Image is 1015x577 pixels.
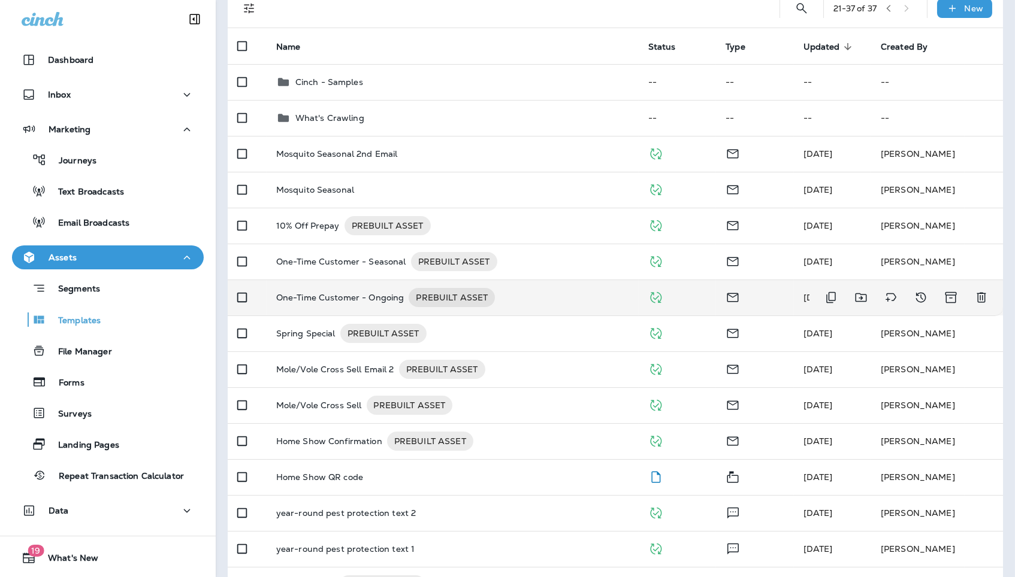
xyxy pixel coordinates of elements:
[726,41,761,52] span: Type
[46,440,119,451] p: Landing Pages
[881,42,928,52] span: Created By
[345,216,431,235] div: PREBUILT ASSET
[803,364,833,375] span: Caitlyn Wade
[12,245,204,269] button: Assets
[871,495,1003,531] td: [PERSON_NAME]
[871,244,1003,280] td: [PERSON_NAME]
[276,288,404,307] p: One-Time Customer - Ongoing
[399,363,485,375] span: PREBUILT ASSET
[409,288,495,307] div: PREBUILT ASSET
[648,435,663,445] span: Published
[46,187,124,198] p: Text Broadcasts
[648,399,663,409] span: Published
[12,499,204,523] button: Data
[648,42,676,52] span: Status
[648,363,663,373] span: Published
[794,100,871,136] td: --
[833,4,877,13] div: 21 - 37 of 37
[803,328,833,339] span: Caitlyn Wade
[295,77,363,87] p: Cinch - Samples
[726,542,741,553] span: Text
[939,286,963,309] button: Archive
[47,378,84,389] p: Forms
[276,41,316,52] span: Name
[12,338,204,363] button: File Manager
[276,508,416,518] p: year-round pest protection text 2
[276,396,362,415] p: Mole/Vole Cross Sell
[726,506,741,517] span: Text
[12,400,204,426] button: Surveys
[49,253,77,262] p: Assets
[276,360,394,379] p: Mole/Vole Cross Sell Email 2
[648,219,663,230] span: Published
[345,220,431,232] span: PREBUILT ASSET
[48,55,93,65] p: Dashboard
[46,347,112,358] p: File Manager
[340,327,427,339] span: PREBUILT ASSET
[387,435,473,447] span: PREBUILT ASSET
[965,4,983,13] p: New
[881,41,943,52] span: Created By
[387,432,473,451] div: PREBUILT ASSET
[871,208,1003,244] td: [PERSON_NAME]
[367,396,453,415] div: PREBUILT ASSET
[648,542,663,553] span: Published
[726,363,740,373] span: Email
[648,291,663,302] span: Published
[276,544,415,554] p: year-round pest protection text 1
[276,472,363,482] p: Home Show QR code
[12,432,204,457] button: Landing Pages
[871,100,1003,136] td: --
[726,219,740,230] span: Email
[879,286,903,309] button: Add tags
[803,472,833,482] span: Caitlyn Wade
[46,409,92,420] p: Surveys
[803,42,840,52] span: Updated
[12,275,204,301] button: Segments
[803,148,833,159] span: Caitlyn Wade
[726,291,740,302] span: Email
[276,185,354,195] p: Mosquito Seasonal
[726,435,740,445] span: Email
[803,41,856,52] span: Updated
[49,506,69,515] p: Data
[726,470,740,481] span: Mailer
[399,360,485,379] div: PREBUILT ASSET
[726,327,740,338] span: Email
[12,209,204,235] button: Email Broadcasts
[819,286,843,309] button: Duplicate
[12,178,204,204] button: Text Broadcasts
[871,136,1003,172] td: [PERSON_NAME]
[716,64,793,100] td: --
[871,315,1003,351] td: [PERSON_NAME]
[716,100,793,136] td: --
[648,470,663,481] span: Draft
[969,286,993,309] button: Delete
[276,216,340,235] p: 10% Off Prepay
[639,64,716,100] td: --
[12,546,204,570] button: 19What's New
[803,292,833,303] span: Caitlyn Wade
[803,184,833,195] span: Caitlyn Wade
[794,64,871,100] td: --
[871,459,1003,495] td: [PERSON_NAME]
[276,42,301,52] span: Name
[12,463,204,488] button: Repeat Transaction Calculator
[648,255,663,266] span: Published
[871,531,1003,567] td: [PERSON_NAME]
[871,423,1003,459] td: [PERSON_NAME]
[726,42,745,52] span: Type
[726,183,740,194] span: Email
[178,7,212,31] button: Collapse Sidebar
[639,100,716,136] td: --
[36,553,98,567] span: What's New
[12,48,204,72] button: Dashboard
[803,436,833,447] span: Caitlyn Wade
[648,147,663,158] span: Published
[726,147,740,158] span: Email
[46,218,129,229] p: Email Broadcasts
[411,256,497,268] span: PREBUILT ASSET
[726,399,740,409] span: Email
[648,183,663,194] span: Published
[871,172,1003,208] td: [PERSON_NAME]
